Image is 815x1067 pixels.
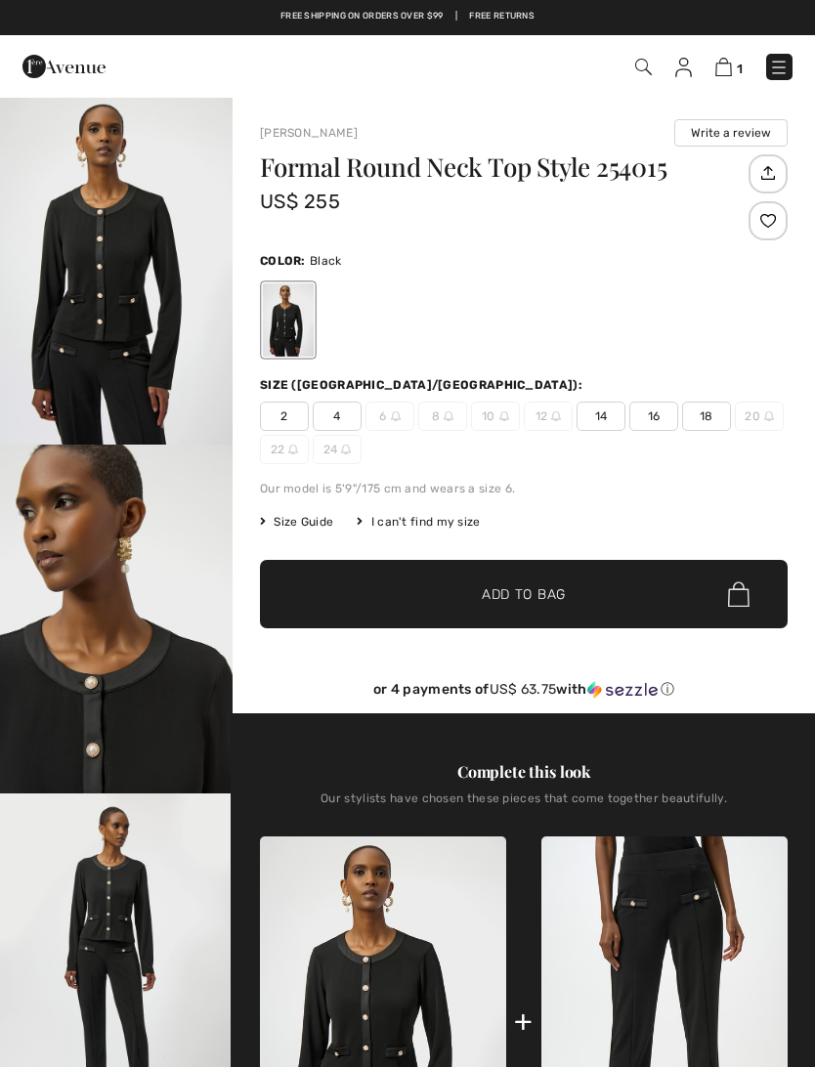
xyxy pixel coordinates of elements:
[288,445,298,454] img: ring-m.svg
[260,791,788,821] div: Our stylists have chosen these pieces that come together beautifully.
[313,402,362,431] span: 4
[455,10,457,23] span: |
[471,402,520,431] span: 10
[514,1000,533,1044] div: +
[444,411,453,421] img: ring-m.svg
[751,156,784,190] img: Share
[682,402,731,431] span: 18
[551,411,561,421] img: ring-m.svg
[260,681,788,705] div: or 4 payments ofUS$ 63.75withSezzle Click to learn more about Sezzle
[260,190,340,213] span: US$ 255
[587,681,658,699] img: Sezzle
[728,581,750,607] img: Bag.svg
[715,55,743,78] a: 1
[260,513,333,531] span: Size Guide
[260,480,788,497] div: Our model is 5'9"/175 cm and wears a size 6.
[499,411,509,421] img: ring-m.svg
[418,402,467,431] span: 8
[357,513,480,531] div: I can't find my size
[260,560,788,628] button: Add to Bag
[764,411,774,421] img: ring-m.svg
[22,47,106,86] img: 1ère Avenue
[629,402,678,431] span: 16
[313,435,362,464] span: 24
[365,402,414,431] span: 6
[341,445,351,454] img: ring-m.svg
[715,58,732,76] img: Shopping Bag
[260,376,586,394] div: Size ([GEOGRAPHIC_DATA]/[GEOGRAPHIC_DATA]):
[482,584,566,605] span: Add to Bag
[260,154,744,180] h1: Formal Round Neck Top Style 254015
[260,402,309,431] span: 2
[22,56,106,74] a: 1ère Avenue
[260,760,788,784] div: Complete this look
[490,681,557,698] span: US$ 63.75
[675,58,692,77] img: My Info
[260,435,309,464] span: 22
[391,411,401,421] img: ring-m.svg
[310,254,342,268] span: Black
[635,59,652,75] img: Search
[260,126,358,140] a: [PERSON_NAME]
[769,58,789,77] img: Menu
[524,402,573,431] span: 12
[263,283,314,357] div: Black
[735,402,784,431] span: 20
[260,254,306,268] span: Color:
[737,62,743,76] span: 1
[280,10,444,23] a: Free shipping on orders over $99
[469,10,535,23] a: Free Returns
[577,402,625,431] span: 14
[674,119,788,147] button: Write a review
[260,681,788,699] div: or 4 payments of with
